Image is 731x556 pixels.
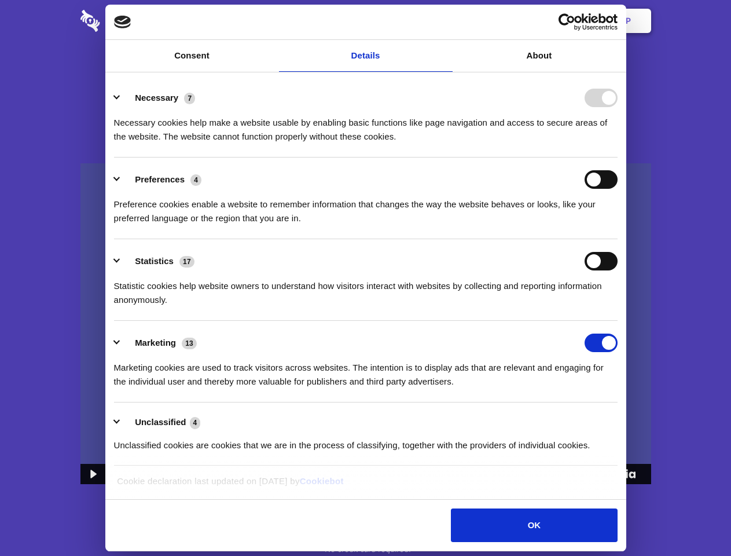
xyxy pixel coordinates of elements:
a: Login [525,3,575,39]
button: Unclassified (4) [114,415,208,430]
button: Marketing (13) [114,334,204,352]
div: Preference cookies enable a website to remember information that changes the way the website beha... [114,189,618,225]
a: Cookiebot [300,476,344,486]
a: Usercentrics Cookiebot - opens in a new window [516,13,618,31]
div: Marketing cookies are used to track visitors across websites. The intention is to display ads tha... [114,352,618,389]
label: Statistics [135,256,174,266]
div: Unclassified cookies are cookies that we are in the process of classifying, together with the pro... [114,430,618,452]
label: Necessary [135,93,178,103]
button: Preferences (4) [114,170,209,189]
a: Pricing [340,3,390,39]
button: Statistics (17) [114,252,202,270]
div: Statistic cookies help website owners to understand how visitors interact with websites by collec... [114,270,618,307]
div: Necessary cookies help make a website usable by enabling basic functions like page navigation and... [114,107,618,144]
img: logo [114,16,131,28]
a: About [453,40,626,72]
img: logo-wordmark-white-trans-d4663122ce5f474addd5e946df7df03e33cb6a1c49d2221995e7729f52c070b2.svg [80,10,179,32]
span: 4 [190,417,201,429]
button: Necessary (7) [114,89,203,107]
button: OK [451,509,617,542]
h4: Auto-redaction of sensitive data, encrypted data sharing and self-destructing private chats. Shar... [80,105,651,144]
span: 13 [182,338,197,349]
img: Sharesecret [80,163,651,485]
span: 7 [184,93,195,104]
h1: Eliminate Slack Data Loss. [80,52,651,94]
label: Preferences [135,174,185,184]
button: Play Video [80,464,104,484]
label: Marketing [135,338,176,348]
a: Contact [469,3,523,39]
iframe: Drift Widget Chat Controller [673,498,717,542]
span: 17 [179,256,194,268]
a: Details [279,40,453,72]
span: 4 [190,174,201,186]
div: Cookie declaration last updated on [DATE] by [108,474,623,497]
a: Consent [105,40,279,72]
